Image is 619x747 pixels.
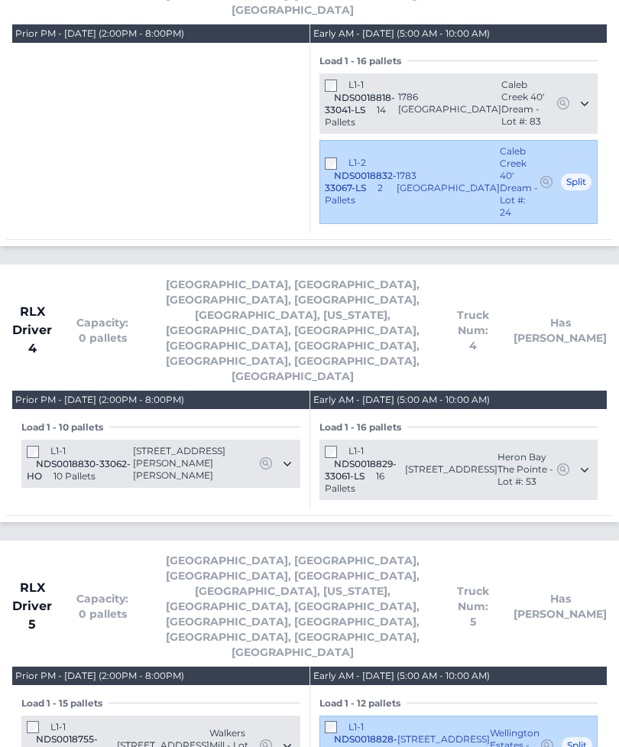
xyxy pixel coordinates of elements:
[76,592,128,622] span: Capacity: 0 pallets
[313,395,490,407] div: Early AM - [DATE] (5:00 AM - 10:00 AM)
[325,105,386,128] span: 14 Pallets
[153,554,433,661] span: [GEOGRAPHIC_DATA], [GEOGRAPHIC_DATA], [GEOGRAPHIC_DATA], [GEOGRAPHIC_DATA], [GEOGRAPHIC_DATA], [U...
[500,146,539,219] span: Caleb Creek 40' Dream - Lot #: 24
[12,580,52,635] span: RLX Driver 5
[21,422,109,434] span: Load 1 - 10 pallets
[325,471,384,495] span: 16 Pallets
[313,28,490,41] div: Early AM - [DATE] (5:00 AM - 10:00 AM)
[348,446,364,457] span: L1-1
[76,316,128,346] span: Capacity: 0 pallets
[27,459,131,482] span: NDS0018830-33062-HO
[50,722,66,733] span: L1-1
[325,183,383,206] span: 2 Pallets
[313,671,490,683] div: Early AM - [DATE] (5:00 AM - 10:00 AM)
[319,56,407,68] span: Load 1 - 16 pallets
[348,80,364,91] span: L1-1
[501,80,556,128] span: Caleb Creek 40' Dream - Lot #: 83
[50,446,66,457] span: L1-1
[560,174,592,192] span: Split
[12,304,52,359] span: RLX Driver 4
[325,171,397,194] span: NDS0018832-33067-LS
[457,584,489,630] span: Truck Num: 5
[319,698,407,710] span: Load 1 - 12 pallets
[319,422,407,434] span: Load 1 - 16 pallets
[15,395,184,407] div: Prior PM - [DATE] (2:00PM - 8:00PM)
[405,464,497,476] span: [STREET_ADDRESS]
[15,671,184,683] div: Prior PM - [DATE] (2:00PM - 8:00PM)
[398,92,501,116] span: 1786 [GEOGRAPHIC_DATA]
[325,459,397,482] span: NDS0018829-33061-LS
[497,452,556,489] span: Heron Bay The Pointe - Lot #: 53
[15,28,184,41] div: Prior PM - [DATE] (2:00PM - 8:00PM)
[21,698,109,710] span: Load 1 - 15 pallets
[348,722,364,733] span: L1-1
[514,592,607,622] span: Has [PERSON_NAME]
[348,158,366,169] span: L1-2
[133,446,258,482] span: [STREET_ADDRESS][PERSON_NAME][PERSON_NAME]
[397,171,500,195] span: 1783 [GEOGRAPHIC_DATA]
[53,471,96,482] span: 10 Pallets
[514,316,607,346] span: Has [PERSON_NAME]
[325,93,395,116] span: NDS0018818-33041-LS
[153,278,433,385] span: [GEOGRAPHIC_DATA], [GEOGRAPHIC_DATA], [GEOGRAPHIC_DATA], [GEOGRAPHIC_DATA], [GEOGRAPHIC_DATA], [U...
[457,308,489,354] span: Truck Num: 4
